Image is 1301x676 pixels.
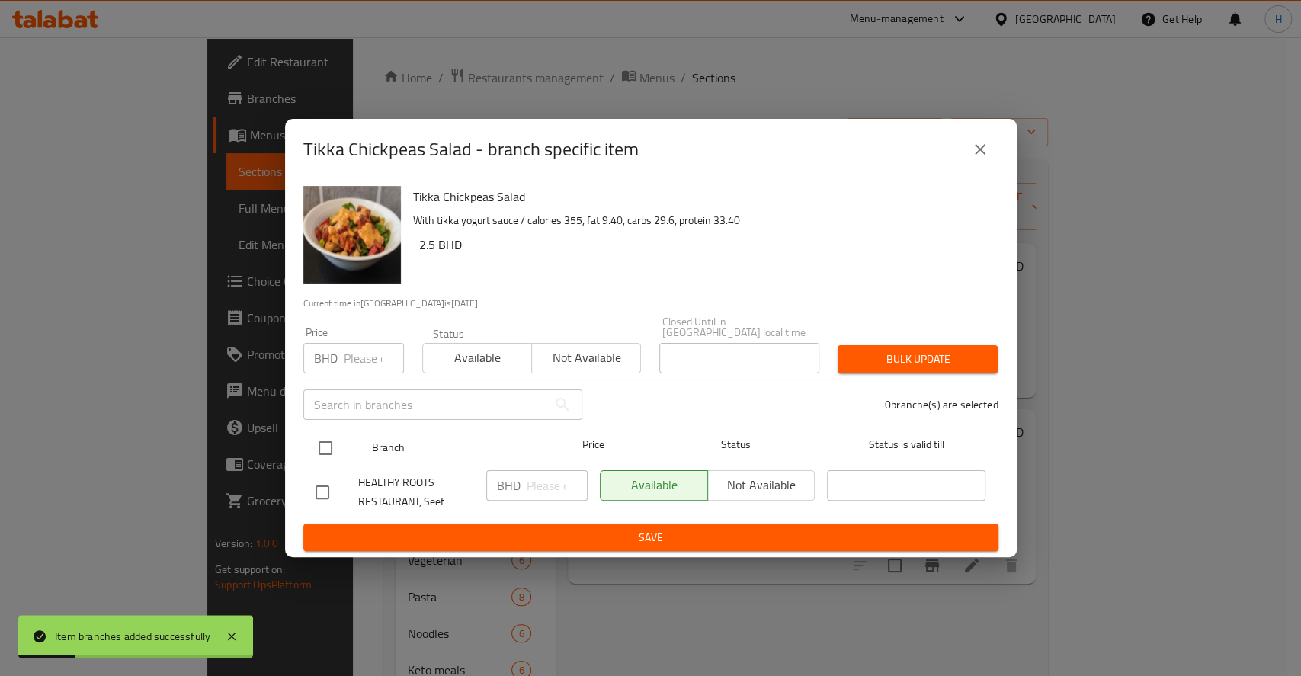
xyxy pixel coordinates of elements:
h6: 2.5 BHD [419,234,986,255]
span: Available [429,347,526,369]
p: Current time in [GEOGRAPHIC_DATA] is [DATE] [303,296,998,310]
img: Tikka Chickpeas Salad [303,186,401,284]
button: Bulk update [838,345,998,373]
input: Please enter price [527,470,588,501]
span: Status is valid till [827,435,985,454]
button: Save [303,524,998,552]
input: Search in branches [303,389,547,420]
span: Bulk update [850,350,985,369]
p: 0 branche(s) are selected [885,397,998,412]
span: Status [656,435,815,454]
span: Branch [372,438,530,457]
button: close [962,131,998,168]
h6: Tikka Chickpeas Salad [413,186,986,207]
h2: Tikka Chickpeas Salad - branch specific item [303,137,639,162]
p: BHD [314,349,338,367]
input: Please enter price [344,343,404,373]
span: Not available [538,347,635,369]
span: Price [543,435,644,454]
button: Not available [531,343,641,373]
button: Available [422,343,532,373]
span: Save [316,528,986,547]
div: Item branches added successfully [55,628,210,645]
p: BHD [497,476,521,495]
span: HEALTHY ROOTS RESTAURANT, Seef [358,473,474,511]
p: With tikka yogurt sauce / calories 355, fat 9.40, carbs 29.6, protein 33.40 [413,211,986,230]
